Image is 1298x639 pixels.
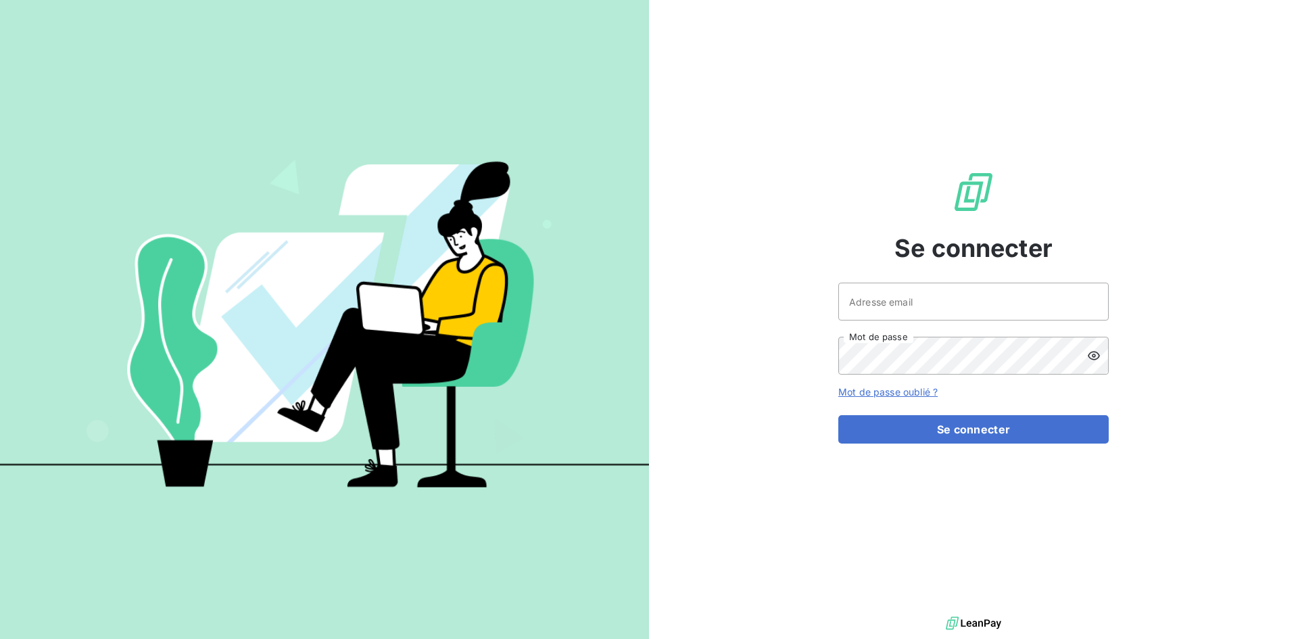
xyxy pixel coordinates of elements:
[838,283,1109,321] input: placeholder
[838,415,1109,444] button: Se connecter
[838,386,938,398] a: Mot de passe oublié ?
[952,170,995,214] img: Logo LeanPay
[894,230,1053,266] span: Se connecter
[946,613,1001,634] img: logo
